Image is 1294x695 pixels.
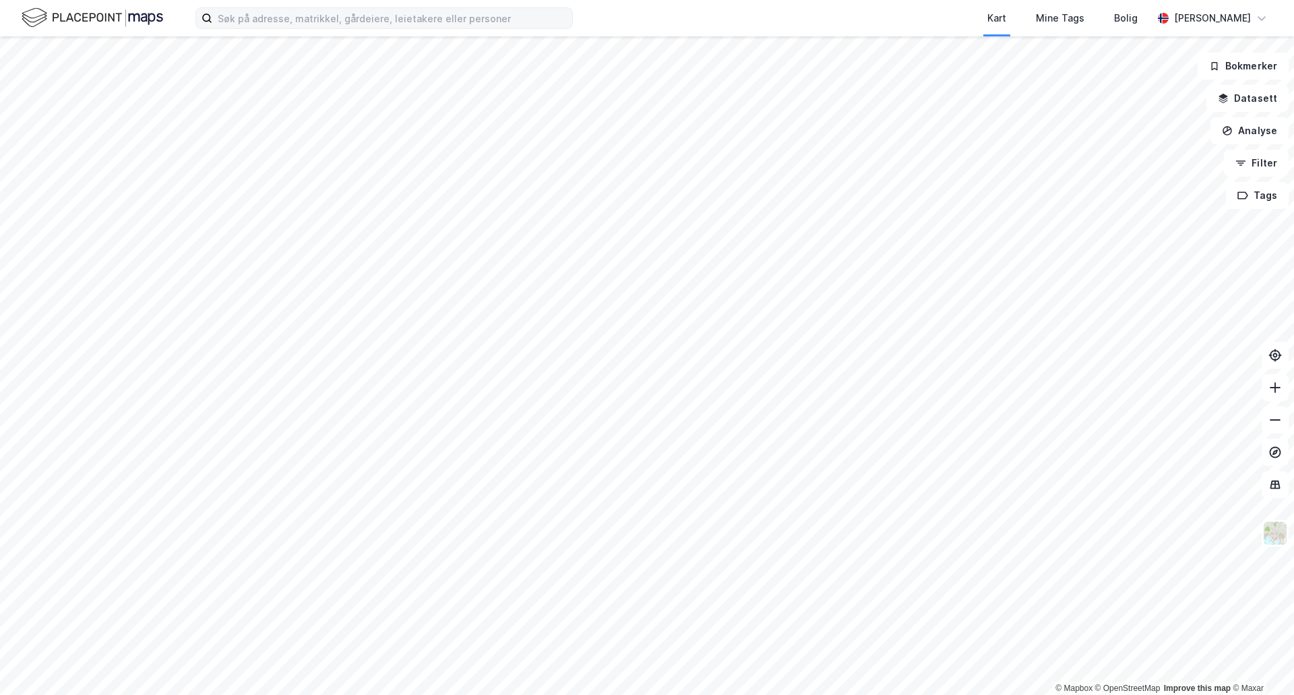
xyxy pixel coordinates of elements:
button: Analyse [1210,117,1289,144]
button: Datasett [1206,85,1289,112]
div: [PERSON_NAME] [1174,10,1251,26]
button: Tags [1226,182,1289,209]
div: Kart [987,10,1006,26]
img: logo.f888ab2527a4732fd821a326f86c7f29.svg [22,6,163,30]
button: Bokmerker [1198,53,1289,80]
input: Søk på adresse, matrikkel, gårdeiere, leietakere eller personer [212,8,572,28]
a: Mapbox [1055,684,1092,693]
a: OpenStreetMap [1095,684,1161,693]
div: Mine Tags [1036,10,1084,26]
iframe: Chat Widget [1227,630,1294,695]
button: Filter [1224,150,1289,177]
img: Z [1262,520,1288,546]
div: Bolig [1114,10,1138,26]
div: Kontrollprogram for chat [1227,630,1294,695]
a: Improve this map [1164,684,1231,693]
